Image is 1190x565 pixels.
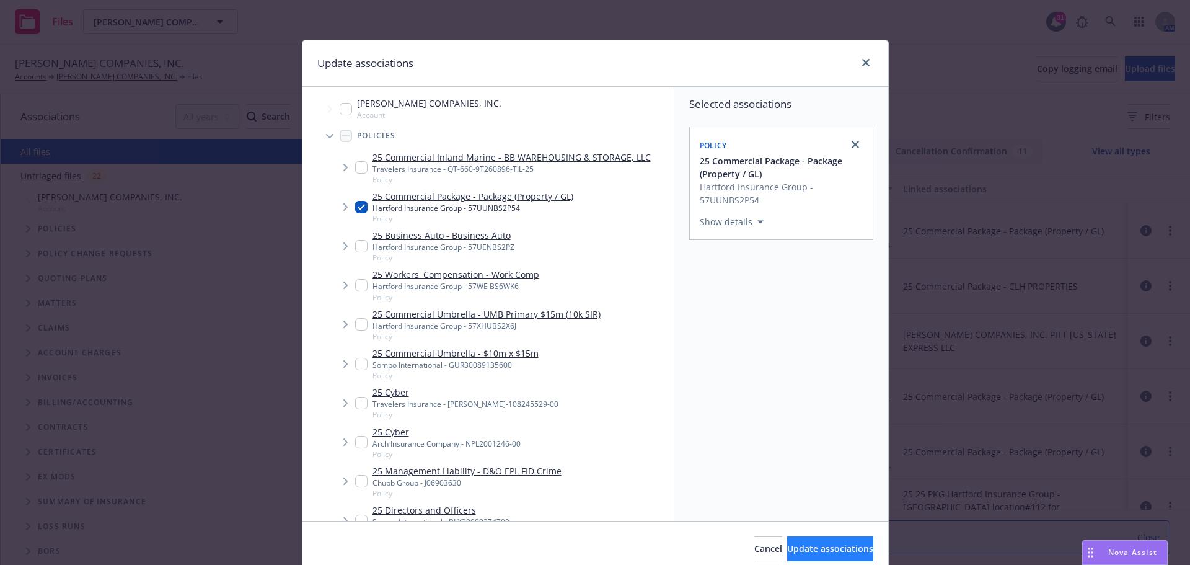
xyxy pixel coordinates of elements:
span: Policy [372,449,521,460]
a: close [858,55,873,70]
span: [PERSON_NAME] COMPANIES, INC. [357,97,501,110]
div: Sompo International - GUR30089135600 [372,360,539,370]
span: Policy [372,252,514,263]
h1: Update associations [317,55,413,71]
div: Hartford Insurance Group - 57WE BS6WK6 [372,281,539,291]
a: 25 Management Liability - D&O EPL FID Crime [372,465,562,478]
a: close [848,137,863,152]
div: Hartford Insurance Group - 57UUNBS2P54 [372,203,573,213]
a: 25 Commercial Inland Marine - BB WAREHOUSING & STORAGE, LLC [372,151,651,164]
div: Travelers Insurance - QT-660-9T260896-TIL-25 [372,164,651,174]
span: Policies [357,132,396,140]
a: 25 Commercial Package - Package (Property / GL) [372,190,573,203]
span: Policy [372,292,539,303]
span: Policy [372,174,651,185]
span: Hartford Insurance Group - 57UUNBS2P54 [700,180,865,207]
span: Cancel [754,543,782,554]
div: Sompo International - BLX30089374700 [372,517,509,527]
span: Account [357,110,501,120]
div: Chubb Group - J06903630 [372,478,562,488]
a: 25 Cyber [372,386,558,399]
a: 25 Business Auto - Business Auto [372,229,514,242]
button: Show details [695,215,769,229]
button: Cancel [754,536,782,561]
button: Nova Assist [1082,540,1168,565]
a: 25 Commercial Umbrella - $10m x $15m [372,347,539,360]
span: Update associations [787,543,873,554]
span: Policy [372,331,601,342]
span: Policy [372,409,558,420]
div: Hartford Insurance Group - 57UENBS2PZ [372,242,514,252]
a: 25 Directors and Officers [372,504,509,517]
button: 25 Commercial Package - Package (Property / GL) [700,154,865,180]
span: Policy [372,370,539,381]
span: Policy [700,140,727,151]
button: Update associations [787,536,873,561]
a: 25 Cyber [372,425,521,438]
div: Drag to move [1083,541,1098,564]
div: Arch Insurance Company - NPL2001246-00 [372,438,521,449]
div: Hartford Insurance Group - 57XHUBS2X6J [372,321,601,331]
span: Policy [372,213,573,224]
span: Nova Assist [1108,547,1157,558]
a: 25 Workers' Compensation - Work Comp [372,268,539,281]
span: Policy [372,488,562,499]
a: 25 Commercial Umbrella - UMB Primary $15m (10k SIR) [372,308,601,321]
span: Selected associations [689,97,873,112]
div: Travelers Insurance - [PERSON_NAME]-108245529-00 [372,399,558,409]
